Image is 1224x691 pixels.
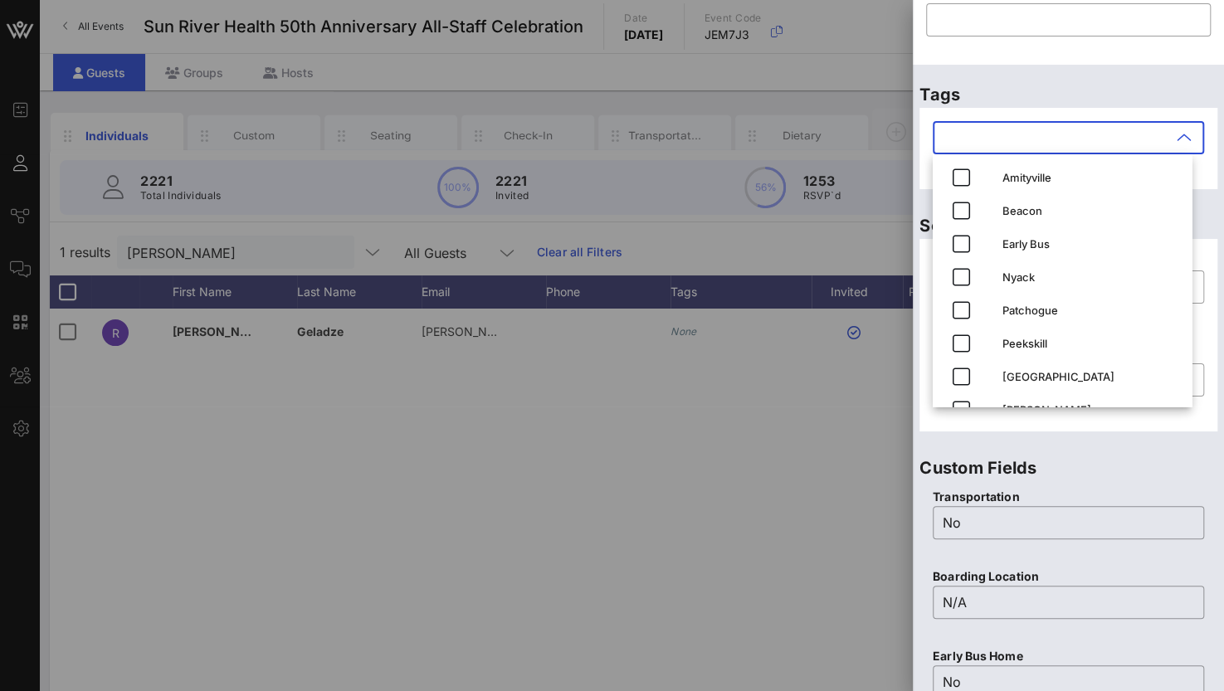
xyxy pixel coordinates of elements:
div: Peekskill [1002,337,1178,350]
div: Nyack [1002,270,1178,284]
p: Custom Fields [919,455,1217,481]
p: Transportation [933,488,1204,506]
div: Early Bus [1002,237,1178,251]
div: [PERSON_NAME] [1002,403,1178,416]
div: Amityville [1002,171,1178,184]
p: Tags [919,81,1217,108]
p: Early Bus Home [933,647,1204,665]
div: Beacon [1002,204,1178,217]
p: Boarding Location [933,567,1204,586]
div: Patchogue [1002,304,1178,317]
div: [GEOGRAPHIC_DATA] [1002,370,1178,383]
p: Seating [919,212,1217,239]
